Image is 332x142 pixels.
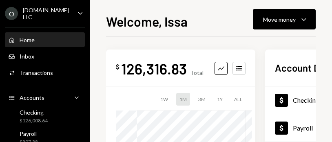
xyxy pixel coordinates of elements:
a: Home [5,32,85,47]
div: 1W [157,93,171,106]
div: $ [116,63,120,71]
div: 3M [195,93,209,106]
div: Payroll [293,124,313,132]
div: 1M [176,93,190,106]
div: Transactions [20,69,53,76]
a: Checking$126,008.64 [5,106,85,126]
a: Transactions [5,65,85,80]
a: Accounts [5,90,85,105]
div: Checking [20,109,48,116]
div: Checking [293,96,319,104]
h1: Welcome, Issa [106,13,188,29]
div: Accounts [20,94,44,101]
div: [DOMAIN_NAME] LLC [23,7,71,20]
div: $126,008.64 [20,117,48,124]
div: Move money [263,15,296,24]
div: 1Y [214,93,226,106]
div: Payroll [20,130,38,137]
div: 126,316.83 [121,59,187,78]
div: ALL [231,93,246,106]
a: Inbox [5,49,85,63]
div: Inbox [20,53,34,60]
div: Home [20,36,35,43]
div: Total [190,69,204,76]
div: O [5,7,18,20]
button: Move money [253,9,316,29]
